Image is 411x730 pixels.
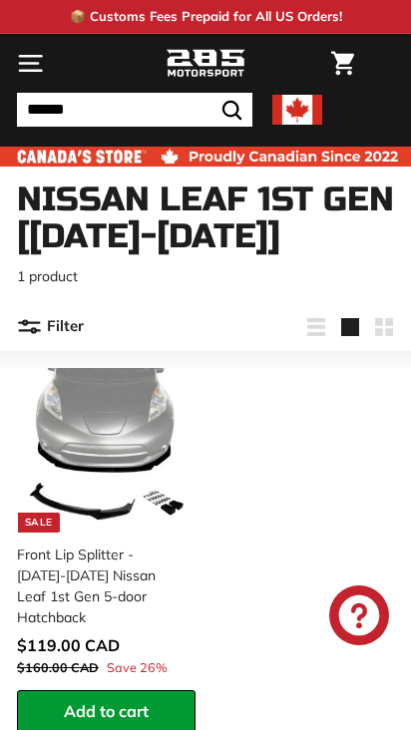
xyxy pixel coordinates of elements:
[166,47,245,81] img: Logo_285_Motorsport_areodynamics_components
[323,585,395,650] inbox-online-store-chat: Shopify online store chat
[321,35,364,92] a: Cart
[17,93,252,127] input: Search
[17,303,84,351] button: Filter
[18,513,60,533] div: Sale
[17,182,394,256] h1: Nissan Leaf 1st Gen [[DATE]-[DATE]]
[17,659,99,675] span: $160.00 CAD
[17,361,196,690] a: Sale Front Lip Splitter - [DATE]-[DATE] Nissan Leaf 1st Gen 5-door Hatchback Save 26%
[70,7,342,27] p: 📦 Customs Fees Prepaid for All US Orders!
[107,658,168,677] span: Save 26%
[17,635,120,655] span: $119.00 CAD
[17,266,394,287] p: 1 product
[64,701,149,721] span: Add to cart
[17,545,184,628] div: Front Lip Splitter - [DATE]-[DATE] Nissan Leaf 1st Gen 5-door Hatchback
